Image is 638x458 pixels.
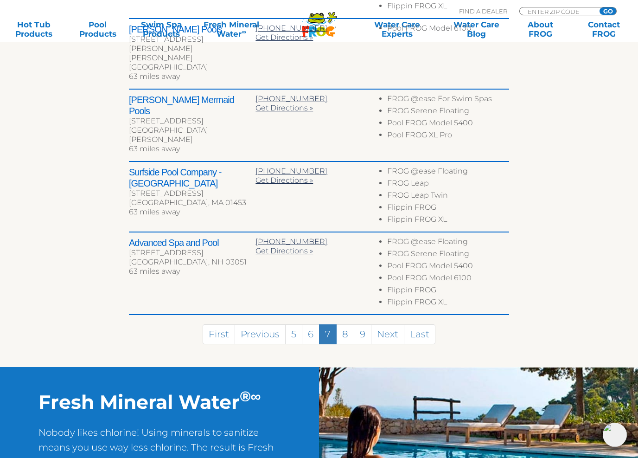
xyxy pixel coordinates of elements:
h2: [PERSON_NAME] Pools [129,24,255,35]
input: GO [600,7,616,15]
h2: Surfside Pool Company - [GEOGRAPHIC_DATA] [129,167,255,189]
span: 63 miles away [129,207,180,216]
a: [PHONE_NUMBER] [255,237,327,246]
a: [PHONE_NUMBER] [255,167,327,175]
li: Pool FROG XL Pro [387,130,509,142]
a: Get Directions » [255,246,313,255]
a: Previous [235,324,286,344]
sup: ∞ [251,387,261,405]
a: 6 [302,324,319,344]
li: FROG Leap Twin [387,191,509,203]
div: [PERSON_NAME][GEOGRAPHIC_DATA] [129,53,255,72]
a: 8 [336,324,354,344]
li: Pool FROG Model 6100 [387,273,509,285]
li: Flippin FROG [387,285,509,297]
img: openIcon [603,423,627,447]
span: 63 miles away [129,267,180,276]
a: Next [371,324,404,344]
li: FROG Leap [387,179,509,191]
div: [STREET_ADDRESS] [129,248,255,258]
a: ContactFROG [579,20,629,39]
li: Flippin FROG [387,203,509,215]
a: Get Directions » [255,33,313,42]
a: 5 [285,324,302,344]
a: AboutFROG [516,20,565,39]
div: [STREET_ADDRESS][PERSON_NAME] [129,35,255,53]
a: PoolProducts [73,20,122,39]
div: [GEOGRAPHIC_DATA], NH 03051 [129,258,255,267]
li: Flippin FROG XL [387,215,509,227]
h2: [PERSON_NAME] Mermaid Pools [129,94,255,116]
a: Get Directions » [255,103,313,112]
a: 9 [354,324,371,344]
a: 7 [319,324,337,344]
a: [PHONE_NUMBER] [255,24,327,32]
a: [PHONE_NUMBER] [255,94,327,103]
li: FROG Serene Floating [387,106,509,118]
a: Get Directions » [255,176,313,185]
li: Pool FROG Model 5400 [387,118,509,130]
a: First [203,324,235,344]
div: [GEOGRAPHIC_DATA], MA 01453 [129,198,255,207]
li: FROG @ease Floating [387,167,509,179]
h2: Advanced Spa and Pool [129,237,255,248]
a: Last [404,324,435,344]
sup: ® [240,387,251,405]
li: Pool FROG Model 5400 [387,261,509,273]
li: Pool FROG Model 6100 [387,24,509,36]
li: Flippin FROG XL [387,297,509,310]
li: FROG @ease Floating [387,237,509,249]
div: [GEOGRAPHIC_DATA][PERSON_NAME] [129,126,255,144]
input: Zip Code Form [527,7,589,15]
div: [STREET_ADDRESS] [129,116,255,126]
h2: Fresh Mineral Water [38,390,281,413]
div: [STREET_ADDRESS] [129,189,255,198]
li: FROG @ease For Swim Spas [387,94,509,106]
span: 63 miles away [129,144,180,153]
span: 63 miles away [129,72,180,81]
li: FROG Serene Floating [387,249,509,261]
li: Flippin FROG XL [387,1,509,13]
a: Hot TubProducts [9,20,59,39]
